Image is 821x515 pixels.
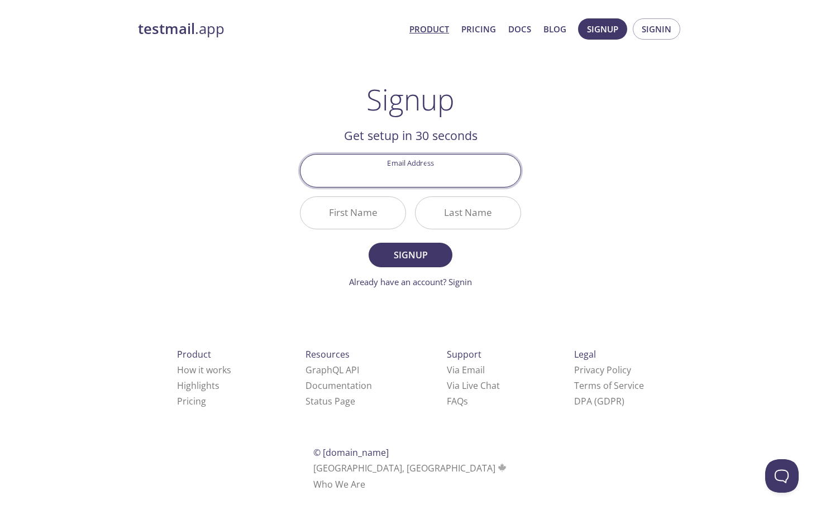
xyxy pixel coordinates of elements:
[306,348,350,360] span: Resources
[574,395,624,407] a: DPA (GDPR)
[574,364,631,376] a: Privacy Policy
[633,18,680,40] button: Signin
[543,22,566,36] a: Blog
[313,446,389,459] span: © [DOMAIN_NAME]
[447,348,481,360] span: Support
[642,22,671,36] span: Signin
[300,126,521,145] h2: Get setup in 30 seconds
[409,22,449,36] a: Product
[366,83,455,116] h1: Signup
[574,348,596,360] span: Legal
[447,379,500,392] a: Via Live Chat
[177,348,211,360] span: Product
[381,247,440,263] span: Signup
[177,395,206,407] a: Pricing
[508,22,531,36] a: Docs
[306,395,355,407] a: Status Page
[765,459,799,493] iframe: Help Scout Beacon - Open
[447,395,468,407] a: FAQ
[349,276,472,287] a: Already have an account? Signin
[369,243,452,267] button: Signup
[313,478,365,490] a: Who We Are
[177,364,231,376] a: How it works
[138,20,400,38] a: testmail.app
[447,364,485,376] a: Via Email
[306,364,359,376] a: GraphQL API
[461,22,496,36] a: Pricing
[464,395,468,407] span: s
[578,18,627,40] button: Signup
[574,379,644,392] a: Terms of Service
[177,379,219,392] a: Highlights
[138,19,195,38] strong: testmail
[306,379,372,392] a: Documentation
[587,22,618,36] span: Signup
[313,462,508,474] span: [GEOGRAPHIC_DATA], [GEOGRAPHIC_DATA]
